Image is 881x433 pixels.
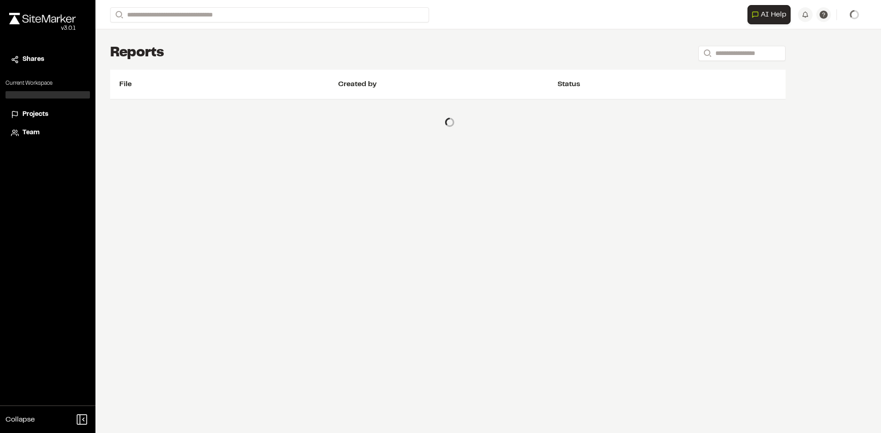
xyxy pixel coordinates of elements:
[11,110,84,120] a: Projects
[747,5,791,24] button: Open AI Assistant
[338,79,557,90] div: Created by
[747,5,794,24] div: Open AI Assistant
[22,128,39,138] span: Team
[119,79,338,90] div: File
[9,13,76,24] img: rebrand.png
[110,44,164,62] h1: Reports
[698,46,715,61] button: Search
[6,79,90,88] p: Current Workspace
[22,110,48,120] span: Projects
[558,79,776,90] div: Status
[11,55,84,65] a: Shares
[22,55,44,65] span: Shares
[761,9,786,20] span: AI Help
[11,128,84,138] a: Team
[110,7,127,22] button: Search
[9,24,76,33] div: Oh geez...please don't...
[6,414,35,425] span: Collapse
